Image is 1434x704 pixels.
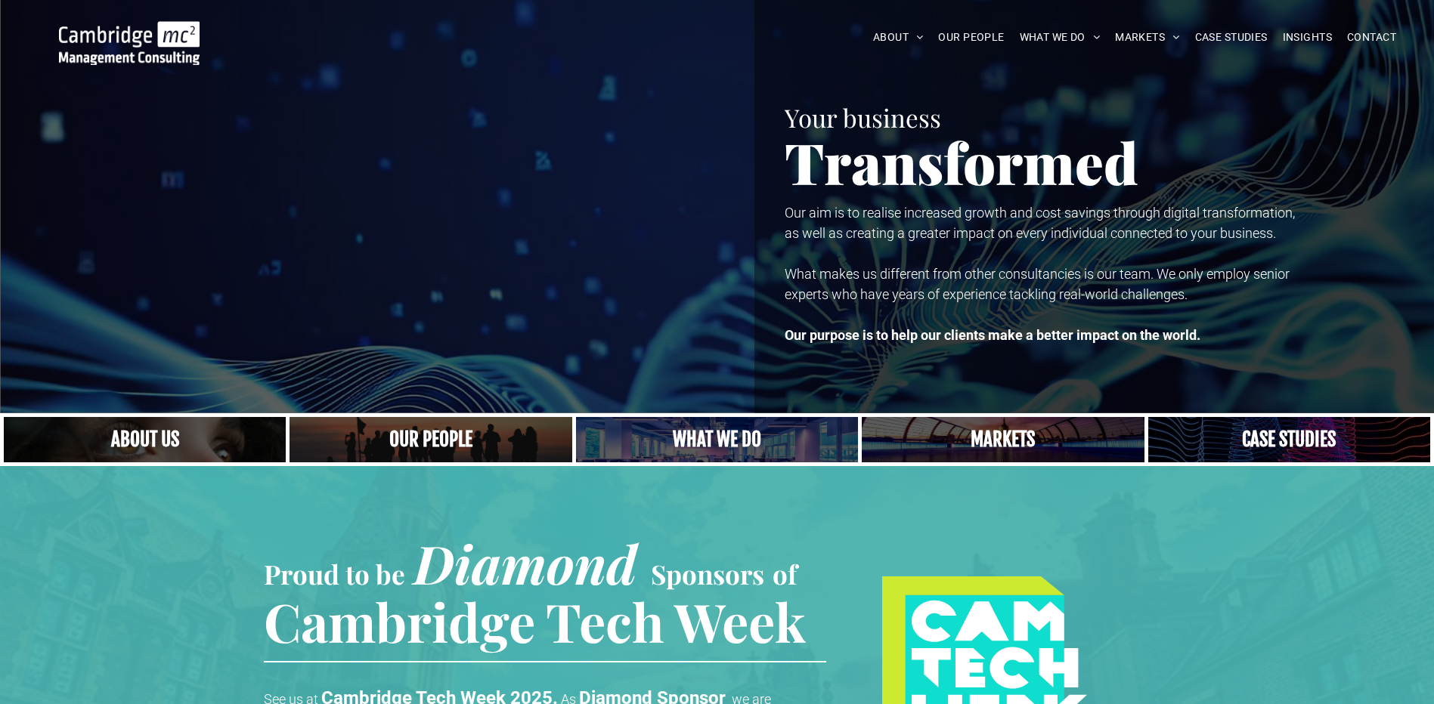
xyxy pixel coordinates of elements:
a: CASE STUDIES | See an Overview of All Our Case Studies | Cambridge Management Consulting [1148,417,1430,462]
a: CASE STUDIES [1188,26,1275,49]
a: A crowd in silhouette at sunset, on a rise or lookout point [290,417,571,462]
span: Sponsors [651,556,764,591]
a: Close up of woman's face, centered on her eyes [4,417,286,462]
a: ABOUT [866,26,931,49]
img: Go to Homepage [59,21,200,65]
span: Cambridge Tech Week [264,585,806,656]
span: Your business [785,100,941,134]
a: OUR PEOPLE [931,26,1011,49]
a: MARKETS [1107,26,1187,49]
a: Telecoms | Decades of Experience Across Multiple Industries & Regions [862,417,1144,462]
a: INSIGHTS [1275,26,1340,49]
span: Transformed [785,124,1138,199]
strong: Our purpose is to help our clients make a better impact on the world. [785,327,1200,343]
a: Your Business Transformed | Cambridge Management Consulting [59,23,200,39]
a: CONTACT [1340,26,1404,49]
a: A yoga teacher lifting his whole body off the ground in the peacock pose [576,417,858,462]
a: WHAT WE DO [1012,26,1108,49]
span: Our aim is to realise increased growth and cost savings through digital transformation, as well a... [785,205,1295,241]
span: of [773,556,797,591]
span: What makes us different from other consultancies is our team. We only employ senior experts who h... [785,266,1290,302]
span: Proud to be [264,556,405,591]
span: Diamond [413,527,637,598]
